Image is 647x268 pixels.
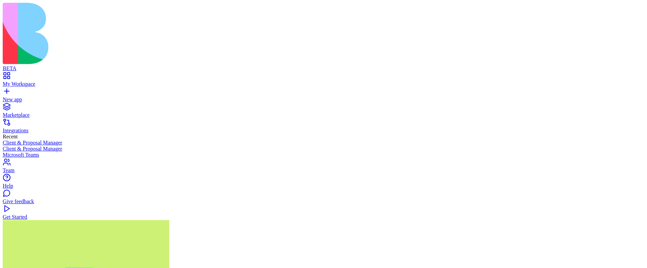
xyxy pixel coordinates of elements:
a: Microsoft Teams [3,152,644,158]
div: New app [3,97,644,103]
div: Get Started [3,214,644,220]
a: Client & Proposal Manager [3,146,644,152]
a: New app [3,90,644,103]
a: My Workspace [3,75,644,87]
a: Get Started [3,208,644,220]
div: BETA [3,65,644,72]
div: Help [3,183,644,189]
div: Marketplace [3,112,644,118]
div: My Workspace [3,81,644,87]
div: Integrations [3,128,644,134]
div: Give feedback [3,198,644,205]
a: Give feedback [3,192,644,205]
a: Marketplace [3,106,644,118]
a: Help [3,177,644,189]
img: logo [3,3,274,64]
a: Client & Proposal Manager [3,140,644,146]
a: BETA [3,59,644,72]
a: Integrations [3,122,644,134]
span: Recent [3,134,18,139]
a: Team [3,161,644,173]
div: Team [3,167,644,173]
